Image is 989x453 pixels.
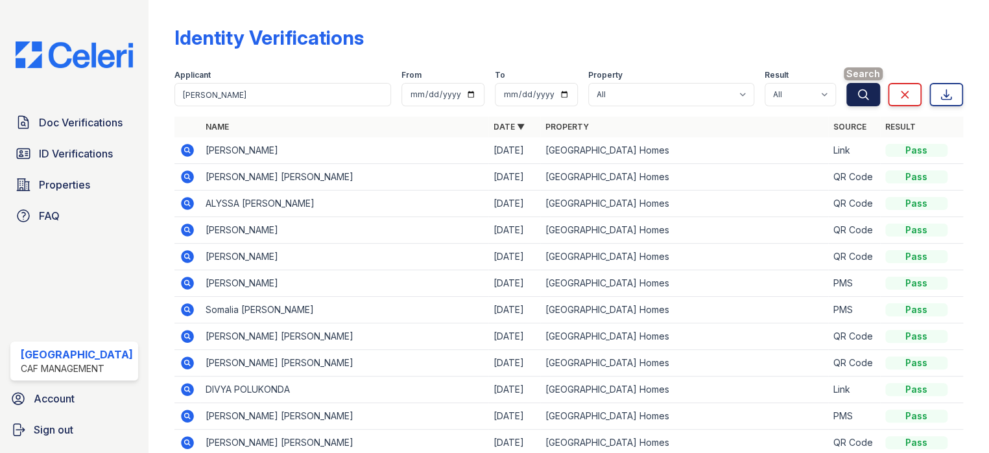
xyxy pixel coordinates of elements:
[34,422,73,437] span: Sign out
[540,191,828,217] td: [GEOGRAPHIC_DATA] Homes
[540,350,828,377] td: [GEOGRAPHIC_DATA] Homes
[828,137,880,164] td: Link
[488,191,540,217] td: [DATE]
[174,83,391,106] input: Search by name or phone number
[200,403,488,430] td: [PERSON_NAME] [PERSON_NAME]
[39,146,113,161] span: ID Verifications
[39,208,60,224] span: FAQ
[401,70,422,80] label: From
[885,303,947,316] div: Pass
[206,122,229,132] a: Name
[828,244,880,270] td: QR Code
[200,350,488,377] td: [PERSON_NAME] [PERSON_NAME]
[833,122,866,132] a: Source
[828,270,880,297] td: PMS
[540,270,828,297] td: [GEOGRAPHIC_DATA] Homes
[828,164,880,191] td: QR Code
[540,217,828,244] td: [GEOGRAPHIC_DATA] Homes
[10,141,138,167] a: ID Verifications
[174,70,211,80] label: Applicant
[885,383,947,396] div: Pass
[885,410,947,423] div: Pass
[494,122,525,132] a: Date ▼
[885,330,947,343] div: Pass
[540,297,828,323] td: [GEOGRAPHIC_DATA] Homes
[488,217,540,244] td: [DATE]
[200,297,488,323] td: Somalia [PERSON_NAME]
[10,172,138,198] a: Properties
[21,362,133,375] div: CAF Management
[10,110,138,135] a: Doc Verifications
[488,164,540,191] td: [DATE]
[828,377,880,403] td: Link
[540,137,828,164] td: [GEOGRAPHIC_DATA] Homes
[488,297,540,323] td: [DATE]
[495,70,505,80] label: To
[34,391,75,406] span: Account
[200,164,488,191] td: [PERSON_NAME] [PERSON_NAME]
[39,115,123,130] span: Doc Verifications
[846,83,880,106] button: Search
[885,122,916,132] a: Result
[5,417,143,443] a: Sign out
[765,70,789,80] label: Result
[885,277,947,290] div: Pass
[828,297,880,323] td: PMS
[488,323,540,350] td: [DATE]
[200,137,488,164] td: [PERSON_NAME]
[488,137,540,164] td: [DATE]
[540,323,828,350] td: [GEOGRAPHIC_DATA] Homes
[885,170,947,183] div: Pass
[540,164,828,191] td: [GEOGRAPHIC_DATA] Homes
[5,41,143,68] img: CE_Logo_Blue-a8612792a0a2168367f1c8372b55b34899dd931a85d93a1a3d3e32e68fde9ad4.png
[488,270,540,297] td: [DATE]
[488,403,540,430] td: [DATE]
[21,347,133,362] div: [GEOGRAPHIC_DATA]
[588,70,623,80] label: Property
[39,177,90,192] span: Properties
[828,323,880,350] td: QR Code
[10,203,138,229] a: FAQ
[200,323,488,350] td: [PERSON_NAME] [PERSON_NAME]
[828,350,880,377] td: QR Code
[200,244,488,270] td: [PERSON_NAME]
[885,356,947,369] div: Pass
[828,191,880,217] td: QR Code
[5,386,143,412] a: Account
[200,377,488,403] td: DIVYA POLUKONDA
[200,270,488,297] td: [PERSON_NAME]
[540,403,828,430] td: [GEOGRAPHIC_DATA] Homes
[174,26,364,49] div: Identity Verifications
[885,224,947,237] div: Pass
[828,217,880,244] td: QR Code
[488,350,540,377] td: [DATE]
[488,377,540,403] td: [DATE]
[885,197,947,210] div: Pass
[540,377,828,403] td: [GEOGRAPHIC_DATA] Homes
[828,403,880,430] td: PMS
[200,217,488,244] td: [PERSON_NAME]
[885,250,947,263] div: Pass
[885,144,947,157] div: Pass
[488,244,540,270] td: [DATE]
[844,67,883,80] span: Search
[540,244,828,270] td: [GEOGRAPHIC_DATA] Homes
[885,436,947,449] div: Pass
[545,122,589,132] a: Property
[200,191,488,217] td: ALYSSA [PERSON_NAME]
